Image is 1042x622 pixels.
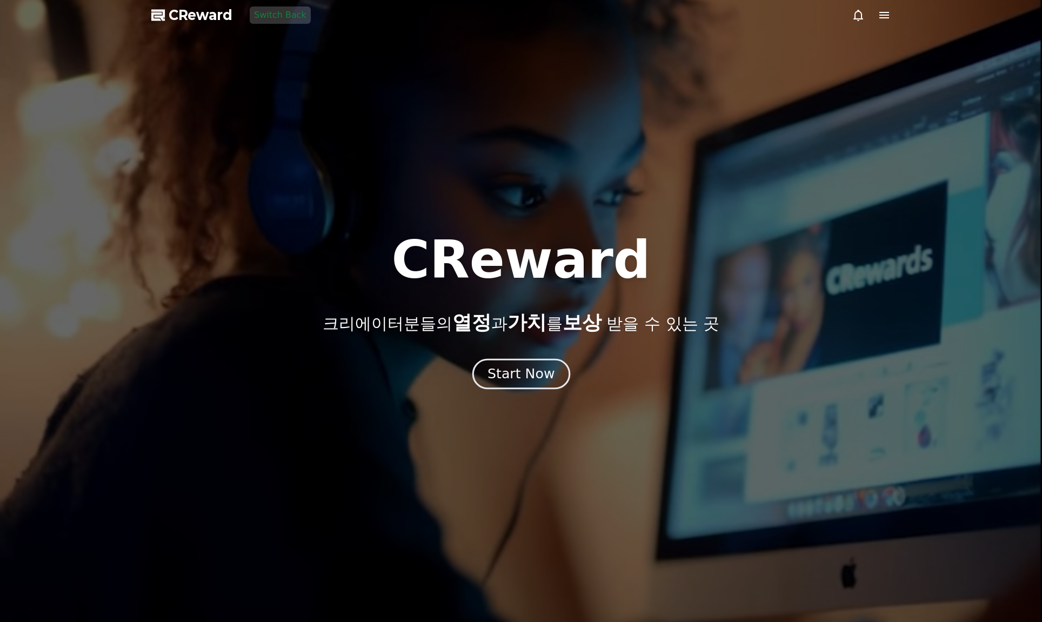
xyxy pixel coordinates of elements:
[487,365,555,383] div: Start Now
[250,6,311,24] button: Switch Back
[169,6,232,24] span: CReward
[151,6,232,24] a: CReward
[472,358,570,389] button: Start Now
[563,311,602,333] span: 보상
[507,311,546,333] span: 가치
[475,370,568,380] a: Start Now
[391,234,650,286] h1: CReward
[323,312,719,333] p: 크리에이터분들의 과 를 받을 수 있는 곳
[452,311,491,333] span: 열정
